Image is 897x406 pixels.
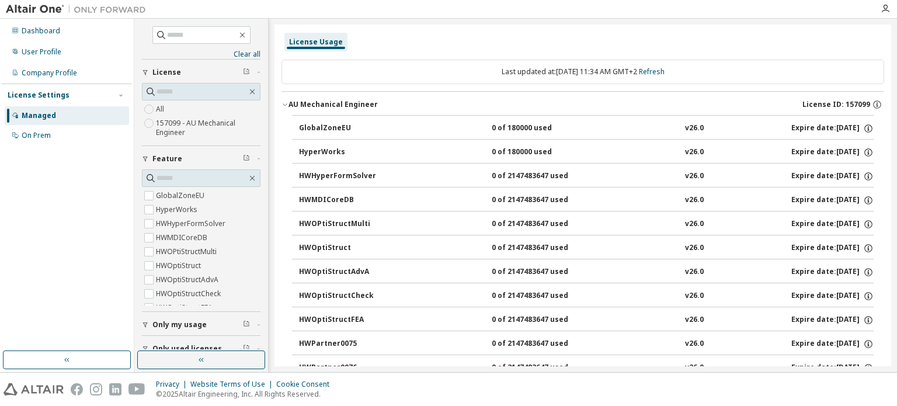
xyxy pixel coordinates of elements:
img: facebook.svg [71,383,83,395]
div: 0 of 2147483647 used [492,267,597,277]
label: GlobalZoneEU [156,189,207,203]
div: Dashboard [22,26,60,36]
div: v26.0 [685,315,704,325]
div: Expire date: [DATE] [791,267,874,277]
label: HWOptiStructAdvA [156,273,221,287]
span: Feature [152,154,182,164]
img: altair_logo.svg [4,383,64,395]
div: 0 of 2147483647 used [492,339,597,349]
div: v26.0 [685,147,704,158]
button: HWPartner00750 of 2147483647 usedv26.0Expire date:[DATE] [299,331,874,357]
a: Clear all [142,50,260,59]
span: Only used licenses [152,344,222,353]
div: HWOptiStruct [299,243,404,254]
div: Expire date: [DATE] [791,339,874,349]
div: 0 of 180000 used [492,123,597,134]
button: Only my usage [142,312,260,338]
div: v26.0 [685,243,704,254]
div: 0 of 2147483647 used [492,219,597,230]
div: 0 of 2147483647 used [492,315,597,325]
div: Expire date: [DATE] [791,291,874,301]
a: Refresh [639,67,665,77]
div: Last updated at: [DATE] 11:34 AM GMT+2 [281,60,884,84]
span: Only my usage [152,320,207,329]
div: HWOptiStructAdvA [299,267,404,277]
img: linkedin.svg [109,383,121,395]
div: Cookie Consent [276,380,336,389]
span: Clear filter [243,154,250,164]
div: Expire date: [DATE] [791,171,874,182]
div: Website Terms of Use [190,380,276,389]
button: HWMDICoreDB0 of 2147483647 usedv26.0Expire date:[DATE] [299,188,874,213]
button: License [142,60,260,85]
button: GlobalZoneEU0 of 180000 usedv26.0Expire date:[DATE] [299,116,874,141]
div: HWOptiStructFEA [299,315,404,325]
label: HWOptiStruct [156,259,203,273]
div: Expire date: [DATE] [791,315,874,325]
label: HWOptiStructCheck [156,287,223,301]
label: All [156,102,166,116]
div: HWMDICoreDB [299,195,404,206]
label: HWOptiStructFEA [156,301,215,315]
span: Clear filter [243,68,250,77]
button: Only used licenses [142,336,260,362]
div: Expire date: [DATE] [791,195,874,206]
div: HWPartner0076 [299,363,404,373]
button: HWOptiStructFEA0 of 2147483647 usedv26.0Expire date:[DATE] [299,307,874,333]
div: Expire date: [DATE] [791,243,874,254]
div: 0 of 2147483647 used [492,195,597,206]
label: HWHyperFormSolver [156,217,228,231]
button: HWOPtiStructMulti0 of 2147483647 usedv26.0Expire date:[DATE] [299,211,874,237]
button: Feature [142,146,260,172]
label: 157099 - AU Mechanical Engineer [156,116,260,140]
span: License [152,68,181,77]
button: HWOptiStruct0 of 2147483647 usedv26.0Expire date:[DATE] [299,235,874,261]
div: Expire date: [DATE] [791,219,874,230]
div: GlobalZoneEU [299,123,404,134]
button: HWPartner00760 of 2147483647 usedv26.0Expire date:[DATE] [299,355,874,381]
div: Privacy [156,380,190,389]
div: HWOptiStructCheck [299,291,404,301]
div: License Usage [289,37,343,47]
div: 0 of 2147483647 used [492,291,597,301]
div: 0 of 180000 used [492,147,597,158]
button: HWOptiStructAdvA0 of 2147483647 usedv26.0Expire date:[DATE] [299,259,874,285]
button: HyperWorks0 of 180000 usedv26.0Expire date:[DATE] [299,140,874,165]
div: Expire date: [DATE] [791,123,874,134]
div: Expire date: [DATE] [791,147,874,158]
button: AU Mechanical EngineerLicense ID: 157099 [281,92,884,117]
p: © 2025 Altair Engineering, Inc. All Rights Reserved. [156,389,336,399]
div: License Settings [8,91,69,100]
div: v26.0 [685,123,704,134]
div: Managed [22,111,56,120]
button: HWOptiStructCheck0 of 2147483647 usedv26.0Expire date:[DATE] [299,283,874,309]
div: User Profile [22,47,61,57]
div: 0 of 2147483647 used [492,171,597,182]
div: v26.0 [685,339,704,349]
div: v26.0 [685,171,704,182]
div: v26.0 [685,219,704,230]
img: youtube.svg [128,383,145,395]
div: AU Mechanical Engineer [288,100,378,109]
span: License ID: 157099 [802,100,870,109]
img: instagram.svg [90,383,102,395]
div: Expire date: [DATE] [791,363,874,373]
div: Company Profile [22,68,77,78]
img: Altair One [6,4,152,15]
div: HWHyperFormSolver [299,171,404,182]
div: HWPartner0075 [299,339,404,349]
span: Clear filter [243,344,250,353]
div: v26.0 [685,363,704,373]
div: v26.0 [685,267,704,277]
div: v26.0 [685,291,704,301]
div: 0 of 2147483647 used [492,243,597,254]
label: HWMDICoreDB [156,231,210,245]
label: HWOPtiStructMulti [156,245,219,259]
div: HyperWorks [299,147,404,158]
label: HyperWorks [156,203,200,217]
button: HWHyperFormSolver0 of 2147483647 usedv26.0Expire date:[DATE] [299,164,874,189]
div: v26.0 [685,195,704,206]
div: 0 of 2147483647 used [492,363,597,373]
span: Clear filter [243,320,250,329]
div: HWOPtiStructMulti [299,219,404,230]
